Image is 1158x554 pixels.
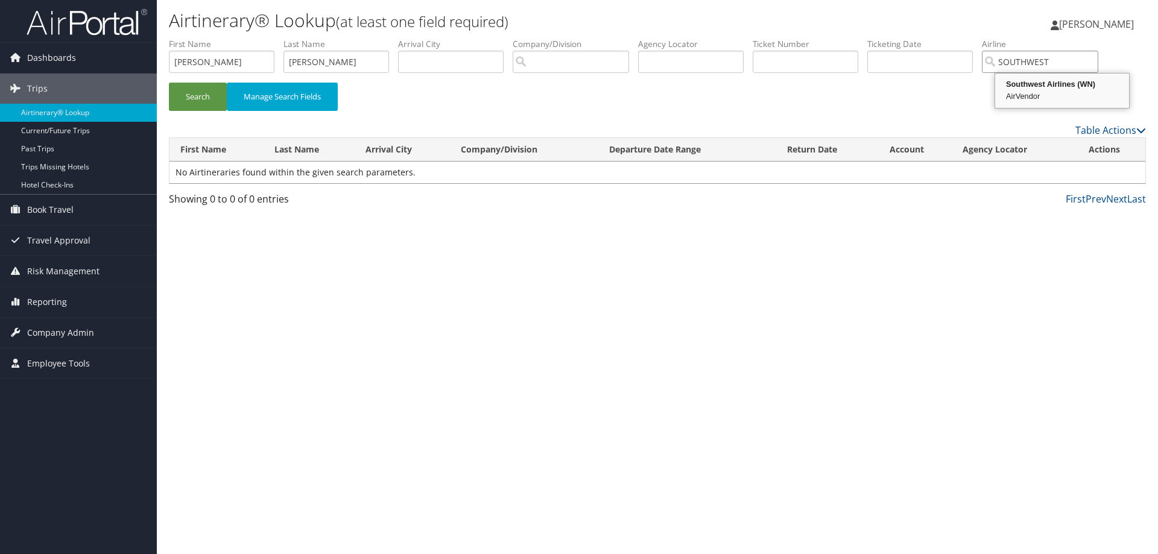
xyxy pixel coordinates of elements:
[997,90,1127,102] div: AirVendor
[27,8,147,36] img: airportal-logo.png
[753,38,867,50] label: Ticket Number
[27,287,67,317] span: Reporting
[867,38,982,50] label: Ticketing Date
[1051,6,1146,42] a: [PERSON_NAME]
[169,162,1145,183] td: No Airtineraries found within the given search parameters.
[336,11,508,31] small: (at least one field required)
[598,138,776,162] th: Departure Date Range: activate to sort column ascending
[169,38,283,50] label: First Name
[227,83,338,111] button: Manage Search Fields
[264,138,355,162] th: Last Name: activate to sort column ascending
[997,78,1127,90] div: Southwest Airlines (WN)
[638,38,753,50] label: Agency Locator
[27,195,74,225] span: Book Travel
[879,138,952,162] th: Account: activate to sort column ascending
[355,138,450,162] th: Arrival City: activate to sort column ascending
[27,74,48,104] span: Trips
[1127,192,1146,206] a: Last
[27,43,76,73] span: Dashboards
[1075,124,1146,137] a: Table Actions
[1106,192,1127,206] a: Next
[27,256,100,286] span: Risk Management
[1086,192,1106,206] a: Prev
[513,38,638,50] label: Company/Division
[169,83,227,111] button: Search
[982,38,1107,50] label: Airline
[450,138,598,162] th: Company/Division
[1078,138,1145,162] th: Actions
[952,138,1078,162] th: Agency Locator: activate to sort column ascending
[169,192,400,212] div: Showing 0 to 0 of 0 entries
[27,348,90,379] span: Employee Tools
[283,38,398,50] label: Last Name
[27,225,90,256] span: Travel Approval
[27,318,94,348] span: Company Admin
[776,138,879,162] th: Return Date: activate to sort column ascending
[169,8,820,33] h1: Airtinerary® Lookup
[1066,192,1086,206] a: First
[169,138,264,162] th: First Name: activate to sort column ascending
[1059,17,1134,31] span: [PERSON_NAME]
[398,38,513,50] label: Arrival City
